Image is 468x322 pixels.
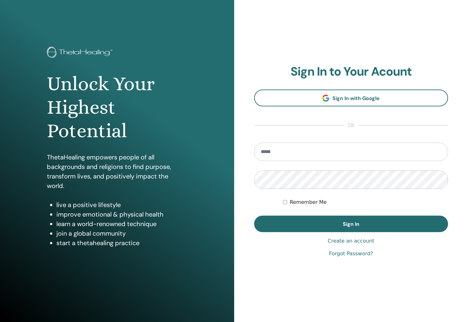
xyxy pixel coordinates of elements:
[254,90,448,106] a: Sign In with Google
[290,198,327,206] label: Remember Me
[47,72,187,143] h1: Unlock Your Highest Potential
[254,216,448,232] button: Sign In
[283,198,448,206] div: Keep me authenticated indefinitely or until I manually logout
[332,95,380,102] span: Sign In with Google
[56,229,187,238] li: join a global community
[47,152,187,191] p: ThetaHealing empowers people of all backgrounds and religions to find purpose, transform lives, a...
[56,238,187,248] li: start a thetahealing practice
[328,237,374,245] a: Create an account
[343,221,359,227] span: Sign In
[56,210,187,219] li: improve emotional & physical health
[254,64,448,79] h2: Sign In to Your Acount
[56,200,187,210] li: live a positive lifestyle
[344,122,358,129] span: or
[56,219,187,229] li: learn a world-renowned technique
[329,250,373,258] a: Forgot Password?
